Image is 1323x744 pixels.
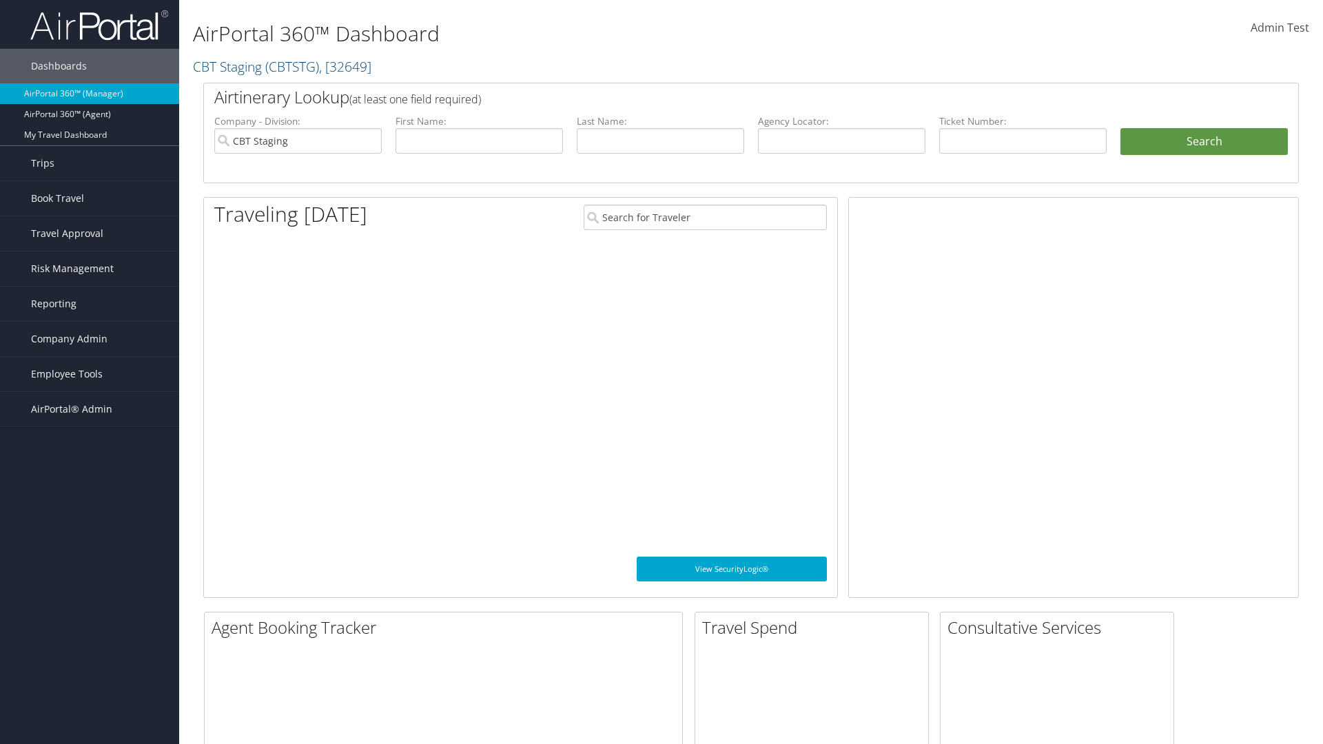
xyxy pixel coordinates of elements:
span: Reporting [31,287,76,321]
h1: Traveling [DATE] [214,200,367,229]
a: CBT Staging [193,57,371,76]
a: Admin Test [1251,7,1309,50]
button: Search [1120,128,1288,156]
label: First Name: [396,114,563,128]
span: ( CBTSTG ) [265,57,319,76]
span: Risk Management [31,251,114,286]
label: Company - Division: [214,114,382,128]
span: , [ 32649 ] [319,57,371,76]
span: (at least one field required) [349,92,481,107]
h2: Travel Spend [702,616,928,639]
span: AirPortal® Admin [31,392,112,426]
span: Company Admin [31,322,107,356]
span: Dashboards [31,49,87,83]
h2: Airtinerary Lookup [214,85,1197,109]
h2: Agent Booking Tracker [212,616,682,639]
h1: AirPortal 360™ Dashboard [193,19,937,48]
span: Employee Tools [31,357,103,391]
a: View SecurityLogic® [637,557,827,581]
span: Book Travel [31,181,84,216]
h2: Consultative Services [947,616,1173,639]
input: Search for Traveler [584,205,827,230]
label: Last Name: [577,114,744,128]
label: Ticket Number: [939,114,1107,128]
img: airportal-logo.png [30,9,168,41]
span: Admin Test [1251,20,1309,35]
span: Trips [31,146,54,180]
label: Agency Locator: [758,114,925,128]
span: Travel Approval [31,216,103,251]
